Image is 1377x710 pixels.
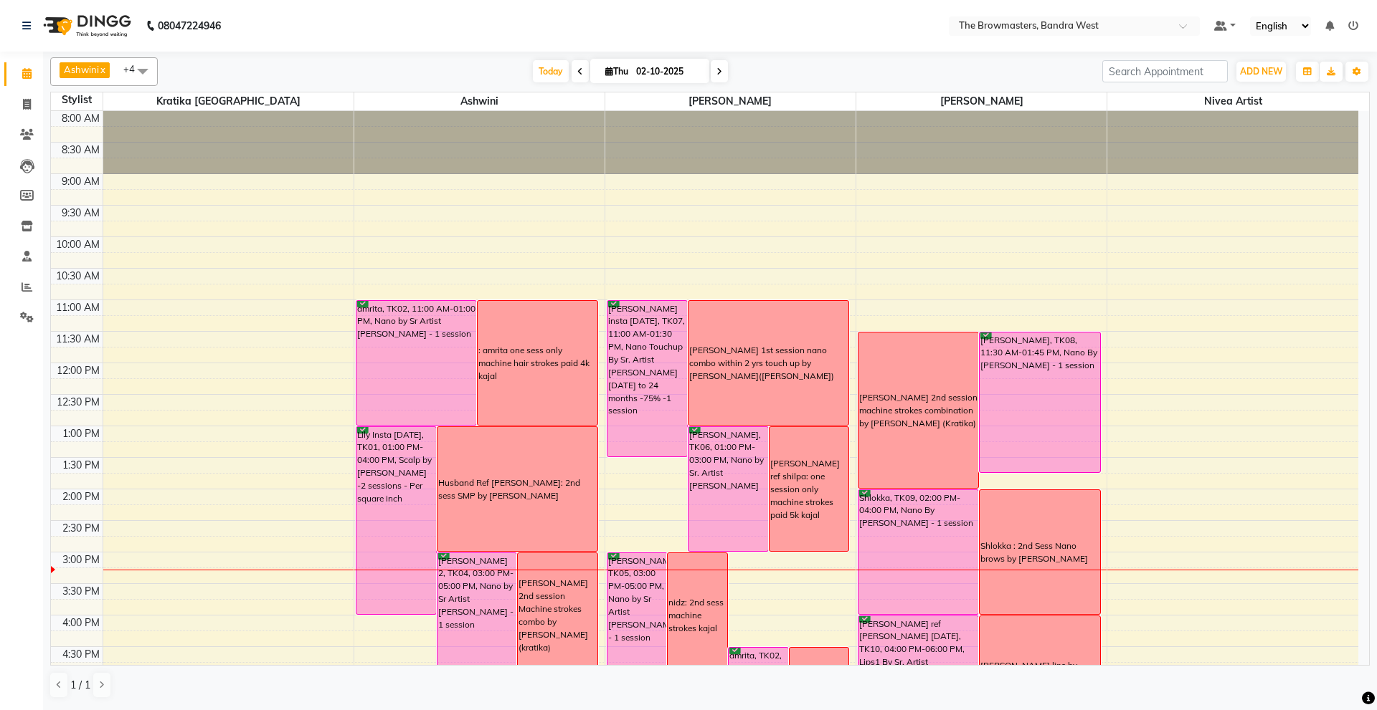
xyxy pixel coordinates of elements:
[689,344,848,383] div: [PERSON_NAME] 1st session nano combo within 2 yrs touch up by [PERSON_NAME]([PERSON_NAME])
[770,457,848,521] div: [PERSON_NAME] ref shilpa: one session only machine strokes paid 5k kajal
[533,60,569,82] span: Today
[59,174,103,189] div: 9:00 AM
[688,427,768,551] div: [PERSON_NAME], TK06, 01:00 PM-03:00 PM, Nano by Sr. Artist [PERSON_NAME]
[1240,66,1282,77] span: ADD NEW
[60,489,103,504] div: 2:00 PM
[51,92,103,107] div: Stylist
[53,300,103,315] div: 11:00 AM
[103,92,354,110] span: Kratika [GEOGRAPHIC_DATA]
[60,584,103,599] div: 3:30 PM
[59,143,103,158] div: 8:30 AM
[478,344,597,383] div: : amrita one sess only machine hair strokes paid 4k kajal
[668,596,727,635] div: nidz: 2nd sess machine strokes kajal
[437,553,517,677] div: [PERSON_NAME] 2, TK04, 03:00 PM-05:00 PM, Nano by Sr Artist [PERSON_NAME] - 1 session
[356,427,436,614] div: Lily Insta [DATE], TK01, 01:00 PM-04:00 PM, Scalp by [PERSON_NAME] -2 sessions - Per square inch
[158,6,221,46] b: 08047224946
[980,539,1099,565] div: Shlokka : 2nd Sess Nano brows by [PERSON_NAME]
[632,61,704,82] input: 2025-10-02
[980,332,1099,472] div: [PERSON_NAME], TK08, 11:30 AM-01:45 PM, Nano By [PERSON_NAME] - 1 session
[60,647,103,662] div: 4:30 PM
[1102,60,1228,82] input: Search Appointment
[519,577,597,653] div: [PERSON_NAME] 2nd session Machine strokes combo by [PERSON_NAME](kratika)
[602,66,632,77] span: Thu
[438,476,597,502] div: Husband Ref [PERSON_NAME]: 2nd sess SMP by [PERSON_NAME]
[37,6,135,46] img: logo
[607,553,667,677] div: [PERSON_NAME], TK05, 03:00 PM-05:00 PM, Nano by Sr Artist [PERSON_NAME] - 1 session
[60,521,103,536] div: 2:30 PM
[356,301,476,425] div: amrita, TK02, 11:00 AM-01:00 PM, Nano by Sr Artist [PERSON_NAME] - 1 session
[859,391,978,430] div: [PERSON_NAME] 2nd session machine strokes combination by [PERSON_NAME] (Kratika)
[858,490,978,614] div: Shlokka, TK09, 02:00 PM-04:00 PM, Nano By [PERSON_NAME] - 1 session
[99,64,105,75] a: x
[53,237,103,252] div: 10:00 AM
[60,615,103,630] div: 4:00 PM
[1236,62,1286,82] button: ADD NEW
[1107,92,1358,110] span: Nivea Artist
[53,332,103,347] div: 11:30 AM
[59,111,103,126] div: 8:00 AM
[60,552,103,567] div: 3:00 PM
[123,63,146,75] span: +4
[60,458,103,473] div: 1:30 PM
[354,92,605,110] span: Ashwini
[605,92,856,110] span: [PERSON_NAME]
[60,426,103,441] div: 1:00 PM
[70,678,90,693] span: 1 / 1
[59,206,103,221] div: 9:30 AM
[607,301,687,456] div: [PERSON_NAME] insta [DATE], TK07, 11:00 AM-01:30 PM, Nano Touchup By Sr. Artist [PERSON_NAME] [DA...
[53,269,103,284] div: 10:30 AM
[54,395,103,410] div: 12:30 PM
[64,64,99,75] span: Ashwini
[856,92,1107,110] span: [PERSON_NAME]
[54,363,103,378] div: 12:00 PM
[980,659,1099,698] div: [PERSON_NAME] lips by ashmeey 1 session nivea 55000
